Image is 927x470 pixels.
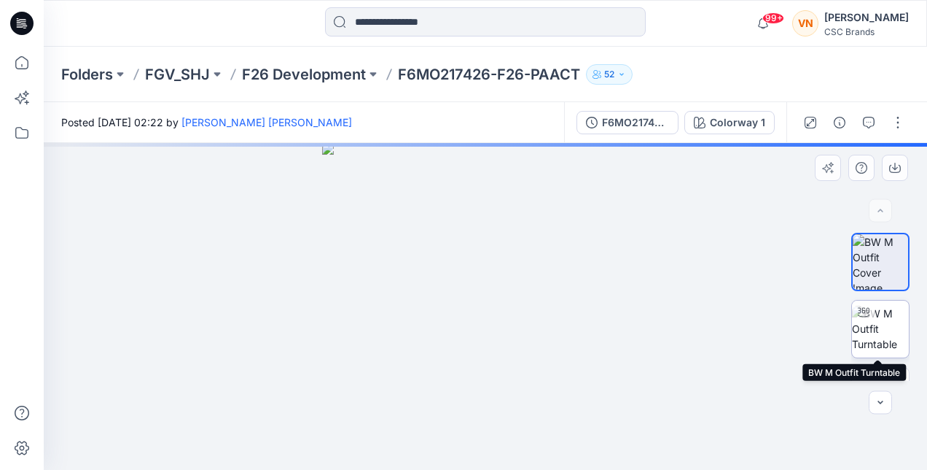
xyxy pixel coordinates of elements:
[322,143,649,470] img: eyJhbGciOiJIUzI1NiIsImtpZCI6IjAiLCJzbHQiOiJzZXMiLCJ0eXAiOiJKV1QifQ.eyJkYXRhIjp7InR5cGUiOiJzdG9yYW...
[824,9,909,26] div: [PERSON_NAME]
[576,111,678,134] button: F6MO217426-F26-PAACT
[762,12,784,24] span: 99+
[710,115,765,131] div: Colorway 1
[586,64,633,85] button: 52
[684,111,775,134] button: Colorway 1
[853,234,908,290] img: BW M Outfit Cover Image NRM
[602,115,669,131] div: F6MO217426-F26-PAACT
[61,115,352,130] span: Posted [DATE] 02:22 by
[61,64,113,85] a: Folders
[852,306,909,352] img: BW M Outfit Turntable
[181,116,352,128] a: [PERSON_NAME] [PERSON_NAME]
[242,64,366,85] a: F26 Development
[828,111,851,134] button: Details
[824,26,909,37] div: CSC Brands
[792,10,818,36] div: VN
[145,64,210,85] a: FGV_SHJ
[604,66,614,82] p: 52
[398,64,580,85] p: F6MO217426-F26-PAACT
